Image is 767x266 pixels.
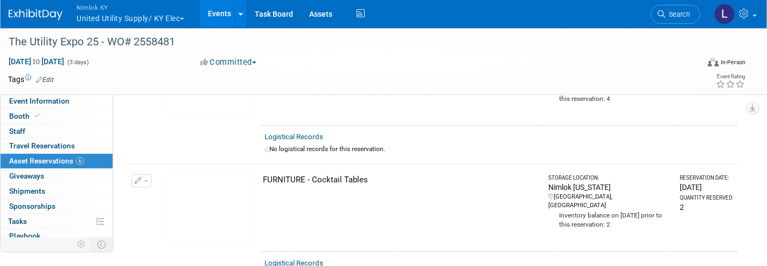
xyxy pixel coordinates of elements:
[1,94,113,108] a: Event Information
[714,4,735,24] img: Luc Schaefer
[31,57,41,66] span: to
[548,182,670,193] div: Nimlok [US_STATE]
[9,187,45,195] span: Shipments
[197,57,261,68] button: Committed
[264,133,323,141] a: Logistical Records
[1,199,113,214] a: Sponsorships
[9,97,69,105] span: Event Information
[1,229,113,243] a: Playbook
[9,231,40,240] span: Playbook
[5,32,682,52] div: The Utility Expo 25 - WO# 2558481
[708,58,719,66] img: Format-Inperson.png
[680,174,733,182] div: Reservation Date:
[91,237,113,251] td: Toggle Event Tabs
[9,172,44,180] span: Giveaways
[1,109,113,124] a: Booth
[9,9,62,20] img: ExhibitDay
[8,57,65,66] span: [DATE] [DATE]
[636,56,745,72] div: Event Format
[66,59,89,66] span: (3 days)
[1,124,113,139] a: Staff
[9,156,84,165] span: Asset Reservations
[76,2,184,13] span: Nimlok KY
[167,174,256,242] img: View Images
[263,174,539,186] div: FURNITURE - Cocktail Tables
[680,182,733,193] div: [DATE]
[548,210,670,229] div: Inventory balance on [DATE] prior to this reservation: 2
[680,202,733,213] div: 2
[716,74,745,79] div: Event Rating
[9,141,75,150] span: Travel Reservations
[1,169,113,183] a: Giveaways
[9,202,55,210] span: Sponsorships
[1,214,113,229] a: Tasks
[72,237,91,251] td: Personalize Event Tab Strip
[76,157,84,165] span: 6
[1,184,113,199] a: Shipments
[9,127,25,135] span: Staff
[548,193,670,210] div: [GEOGRAPHIC_DATA], [GEOGRAPHIC_DATA]
[34,113,40,119] i: Booth reservation complete
[1,139,113,153] a: Travel Reservations
[9,112,42,120] span: Booth
[680,194,733,202] div: Quantity Reserved:
[665,10,690,18] span: Search
[8,74,54,85] td: Tags
[720,58,745,66] div: In-Person
[1,154,113,168] a: Asset Reservations6
[548,174,670,182] div: Storage Location:
[8,217,27,226] span: Tasks
[264,145,733,154] div: No logistical records for this reservation.
[36,76,54,84] a: Edit
[651,5,700,24] a: Search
